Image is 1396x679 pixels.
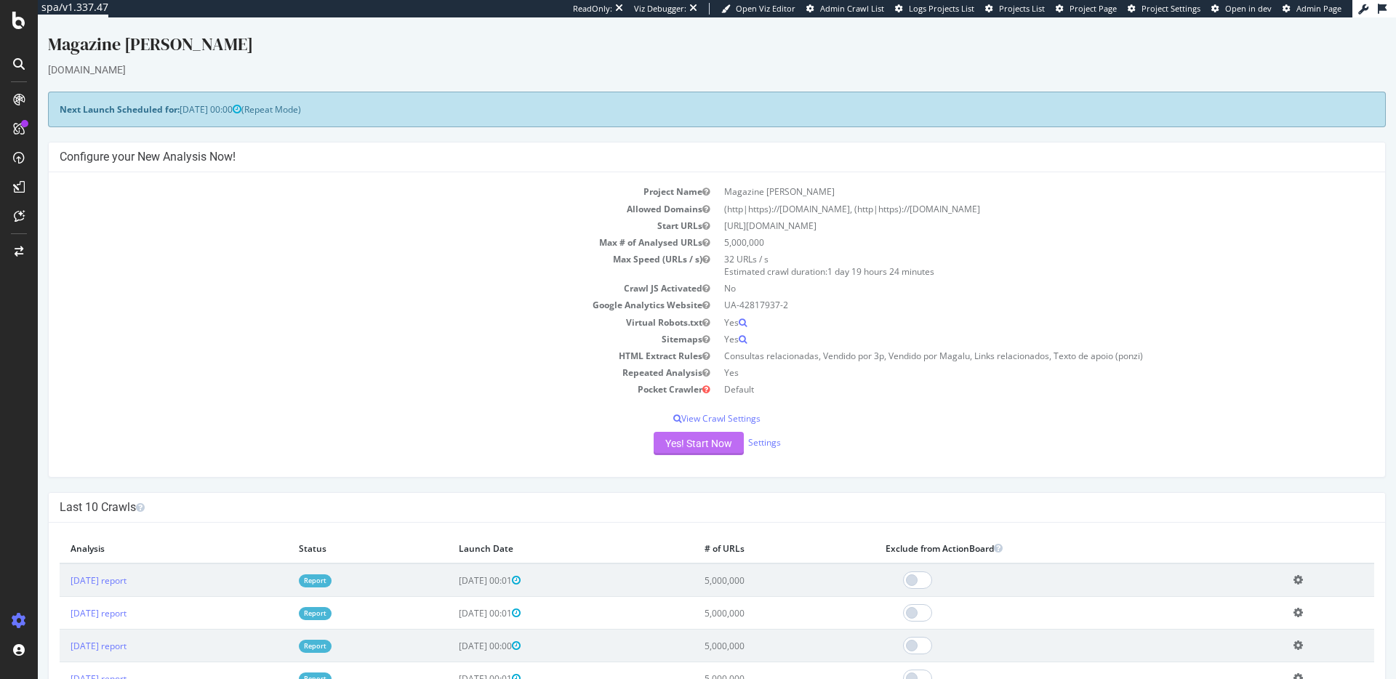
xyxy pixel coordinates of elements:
div: [DOMAIN_NAME] [10,45,1348,60]
div: (Repeat Mode) [10,74,1348,110]
td: Virtual Robots.txt [22,297,679,313]
span: [DATE] 00:01 [421,590,483,602]
div: Magazine [PERSON_NAME] [10,15,1348,45]
a: [DATE] report [33,590,89,602]
th: Exclude from ActionBoard [837,516,1245,546]
a: Admin Crawl List [806,3,884,15]
strong: Next Launch Scheduled for: [22,86,142,98]
td: Google Analytics Website [22,279,679,296]
td: Consultas relacionadas, Vendido por 3p, Vendido por Magalu, Links relacionados, Texto de apoio (p... [679,330,1336,347]
td: UA-42817937-2 [679,279,1336,296]
a: Open Viz Editor [721,3,795,15]
th: # of URLs [656,516,837,546]
td: Yes [679,347,1336,363]
span: [DATE] 00:00 [142,86,204,98]
td: Sitemaps [22,313,679,330]
span: Admin Page [1296,3,1341,14]
a: [DATE] report [33,622,89,635]
td: Default [679,363,1336,380]
td: Yes [679,313,1336,330]
td: 32 URLs / s Estimated crawl duration: [679,233,1336,262]
span: [DATE] 00:00 [421,622,483,635]
a: [DATE] report [33,557,89,569]
a: Projects List [985,3,1045,15]
p: View Crawl Settings [22,395,1336,407]
td: (http|https)://[DOMAIN_NAME], (http|https)://[DOMAIN_NAME] [679,183,1336,200]
div: Viz Debugger: [634,3,686,15]
th: Analysis [22,516,250,546]
td: [URL][DOMAIN_NAME] [679,200,1336,217]
span: Project Settings [1142,3,1200,14]
td: Max # of Analysed URLs [22,217,679,233]
a: Open in dev [1211,3,1272,15]
span: Logs Projects List [909,3,974,14]
td: Pocket Crawler [22,363,679,380]
span: 1 day 19 hours 24 minutes [790,248,896,260]
a: Report [261,590,294,602]
td: Allowed Domains [22,183,679,200]
a: Project Page [1056,3,1117,15]
td: 5,000,000 [656,579,837,612]
span: Admin Crawl List [820,3,884,14]
a: Report [261,655,294,667]
a: Project Settings [1128,3,1200,15]
span: Project Page [1070,3,1117,14]
a: Report [261,622,294,635]
td: Magazine [PERSON_NAME] [679,166,1336,182]
td: Max Speed (URLs / s) [22,233,679,262]
span: Projects List [999,3,1045,14]
td: Repeated Analysis [22,347,679,363]
td: HTML Extract Rules [22,330,679,347]
td: 5,000,000 [656,546,837,579]
a: Report [261,557,294,569]
span: Open Viz Editor [736,3,795,14]
td: No [679,262,1336,279]
td: 5,000,000 [656,645,837,678]
td: Project Name [22,166,679,182]
a: [DATE] report [33,655,89,667]
span: [DATE] 00:01 [421,655,483,667]
span: Open in dev [1225,3,1272,14]
th: Status [250,516,410,546]
th: Launch Date [410,516,656,546]
a: Admin Page [1283,3,1341,15]
td: Start URLs [22,200,679,217]
span: [DATE] 00:01 [421,557,483,569]
td: 5,000,000 [679,217,1336,233]
td: Yes [679,297,1336,313]
h4: Configure your New Analysis Now! [22,132,1336,147]
td: 5,000,000 [656,612,837,645]
div: ReadOnly: [573,3,612,15]
h4: Last 10 Crawls [22,483,1336,497]
td: Crawl JS Activated [22,262,679,279]
a: Settings [710,419,743,432]
button: Yes! Start Now [616,414,706,438]
a: Logs Projects List [895,3,974,15]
